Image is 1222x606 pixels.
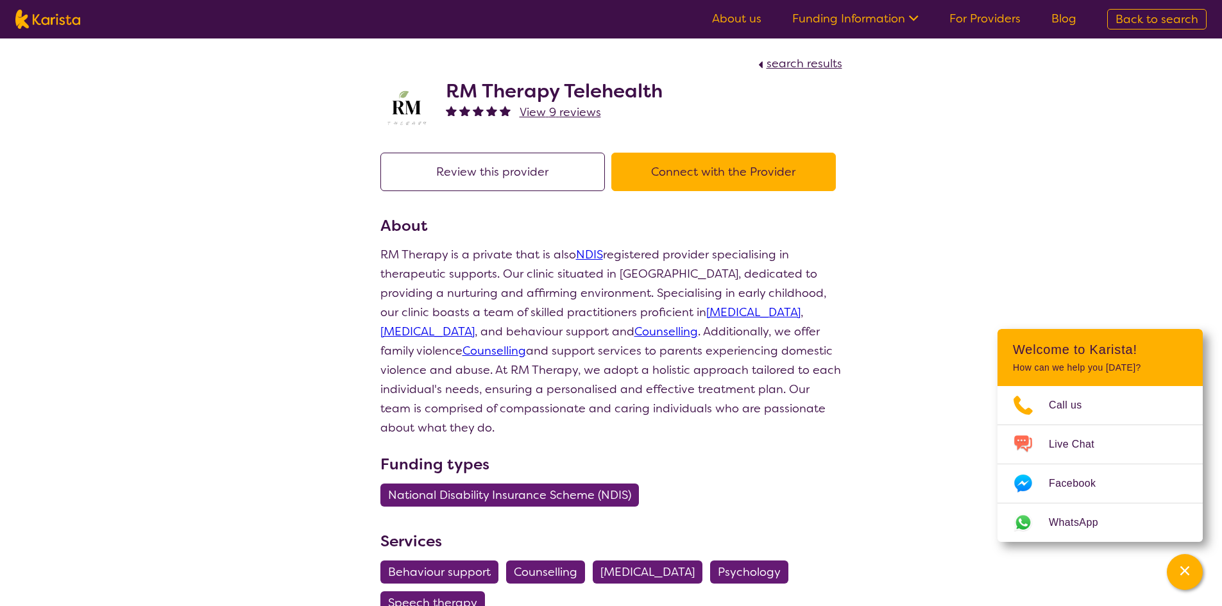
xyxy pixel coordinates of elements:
a: search results [755,56,842,71]
a: [MEDICAL_DATA] [380,324,475,339]
span: WhatsApp [1049,513,1114,532]
a: Web link opens in a new tab. [997,503,1203,542]
img: b3hjthhf71fnbidirs13.png [380,85,432,131]
a: Back to search [1107,9,1207,29]
img: fullstar [486,105,497,116]
span: [MEDICAL_DATA] [600,560,695,584]
a: Counselling [634,324,698,339]
p: How can we help you [DATE]? [1013,362,1187,373]
button: Review this provider [380,153,605,191]
button: Channel Menu [1167,554,1203,590]
a: Counselling [462,343,526,358]
img: fullstar [473,105,484,116]
span: Call us [1049,396,1098,415]
a: Connect with the Provider [611,164,842,180]
span: View 9 reviews [520,105,601,120]
a: Funding Information [792,11,919,26]
a: Counselling [506,564,593,580]
ul: Choose channel [997,386,1203,542]
span: Counselling [514,560,577,584]
h2: Welcome to Karista! [1013,342,1187,357]
a: Psychology [710,564,796,580]
a: [MEDICAL_DATA] [706,305,801,320]
a: NDIS [576,247,603,262]
span: Facebook [1049,474,1111,493]
a: About us [712,11,761,26]
span: National Disability Insurance Scheme (NDIS) [388,484,631,507]
h3: Services [380,530,842,553]
img: fullstar [459,105,470,116]
img: fullstar [500,105,511,116]
h2: RM Therapy Telehealth [446,80,663,103]
img: Karista logo [15,10,80,29]
a: Behaviour support [380,564,506,580]
a: National Disability Insurance Scheme (NDIS) [380,487,647,503]
h3: Funding types [380,453,842,476]
span: Behaviour support [388,560,491,584]
a: Blog [1051,11,1076,26]
h3: About [380,214,842,237]
a: Review this provider [380,164,611,180]
a: [MEDICAL_DATA] [593,564,710,580]
img: fullstar [446,105,457,116]
p: RM Therapy is a private that is also registered provider specialising in therapeutic supports. Ou... [380,245,842,437]
button: Connect with the Provider [611,153,836,191]
span: Back to search [1116,12,1198,27]
div: Channel Menu [997,329,1203,542]
a: For Providers [949,11,1021,26]
span: Live Chat [1049,435,1110,454]
span: search results [767,56,842,71]
span: Psychology [718,560,781,584]
a: View 9 reviews [520,103,601,122]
